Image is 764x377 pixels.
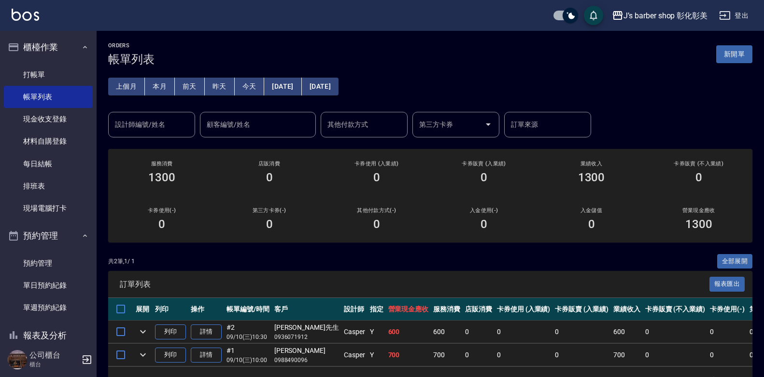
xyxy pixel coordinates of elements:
th: 客戶 [272,298,341,321]
td: #1 [224,344,272,366]
p: 0936071912 [274,333,339,341]
a: 新開單 [716,49,752,58]
a: 每日結帳 [4,153,93,175]
td: 0 [552,344,611,366]
h3: 0 [695,171,702,184]
h2: 卡券販賣 (入業績) [442,161,526,167]
h3: 0 [588,217,595,231]
h3: 0 [373,171,380,184]
h3: 0 [481,171,487,184]
h2: 入金儲值 [549,207,633,214]
div: J’s barber shop 彰化彰美 [623,10,707,22]
th: 服務消費 [431,298,463,321]
h2: 店販消費 [227,161,311,167]
h2: ORDERS [108,42,155,49]
td: 700 [431,344,463,366]
th: 列印 [153,298,188,321]
h3: 帳單列表 [108,53,155,66]
h3: 1300 [578,171,605,184]
button: 報表匯出 [709,277,745,292]
button: expand row [136,348,150,362]
th: 操作 [188,298,224,321]
td: Y [368,344,386,366]
button: 櫃檯作業 [4,35,93,60]
td: 0 [643,344,707,366]
h3: 0 [266,217,273,231]
td: Casper [341,344,368,366]
button: Open [481,117,496,132]
h2: 其他付款方式(-) [335,207,419,214]
td: 0 [707,344,747,366]
button: 列印 [155,348,186,363]
a: 現金收支登錄 [4,108,93,130]
button: expand row [136,324,150,339]
td: 700 [386,344,431,366]
td: 0 [463,344,495,366]
a: 預約管理 [4,252,93,274]
button: 今天 [235,78,265,95]
td: 0 [495,321,553,343]
th: 展開 [133,298,153,321]
td: #2 [224,321,272,343]
p: 櫃台 [29,360,79,369]
div: [PERSON_NAME] [274,346,339,356]
a: 單週預約紀錄 [4,296,93,319]
p: 09/10 (三) 10:30 [226,333,269,341]
a: 詳情 [191,324,222,339]
h2: 卡券販賣 (不入業績) [657,161,741,167]
button: 全部展開 [717,254,753,269]
img: Logo [12,9,39,21]
button: 前天 [175,78,205,95]
button: [DATE] [302,78,339,95]
div: [PERSON_NAME]先生 [274,323,339,333]
h5: 公司櫃台 [29,350,79,360]
a: 材料自購登錄 [4,130,93,152]
button: [DATE] [264,78,301,95]
h3: 1300 [685,217,712,231]
button: 登出 [715,7,752,25]
th: 卡券使用(-) [707,298,747,321]
td: Y [368,321,386,343]
img: Person [8,350,27,369]
th: 業績收入 [611,298,643,321]
button: 本月 [145,78,175,95]
h2: 入金使用(-) [442,207,526,214]
button: 報表及分析 [4,323,93,348]
td: 0 [495,344,553,366]
td: 600 [431,321,463,343]
button: 列印 [155,324,186,339]
h3: 0 [158,217,165,231]
td: 600 [611,321,643,343]
td: 0 [463,321,495,343]
h3: 服務消費 [120,161,204,167]
a: 報表匯出 [709,279,745,288]
h2: 卡券使用(-) [120,207,204,214]
th: 卡券販賣 (入業績) [552,298,611,321]
a: 帳單列表 [4,86,93,108]
span: 訂單列表 [120,280,709,289]
h2: 業績收入 [549,161,633,167]
button: 新開單 [716,45,752,63]
td: Casper [341,321,368,343]
button: 上個月 [108,78,145,95]
td: 0 [643,321,707,343]
td: 700 [611,344,643,366]
a: 單日預約紀錄 [4,274,93,296]
a: 現場電腦打卡 [4,197,93,219]
td: 0 [707,321,747,343]
a: 打帳單 [4,64,93,86]
h3: 0 [266,171,273,184]
th: 指定 [368,298,386,321]
th: 帳單編號/時間 [224,298,272,321]
p: 09/10 (三) 10:00 [226,356,269,364]
th: 卡券使用 (入業績) [495,298,553,321]
p: 共 2 筆, 1 / 1 [108,257,135,266]
th: 店販消費 [463,298,495,321]
th: 卡券販賣 (不入業績) [643,298,707,321]
h2: 營業現金應收 [657,207,741,214]
h3: 1300 [148,171,175,184]
a: 排班表 [4,175,93,197]
h3: 0 [373,217,380,231]
button: J’s barber shop 彰化彰美 [608,6,711,26]
td: 0 [552,321,611,343]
